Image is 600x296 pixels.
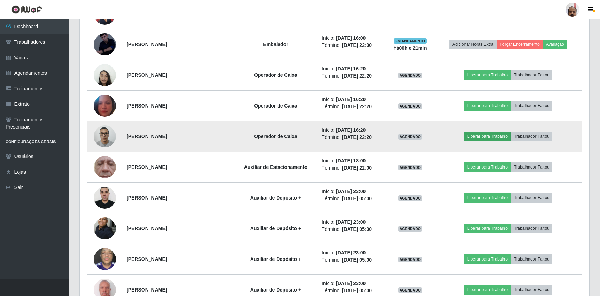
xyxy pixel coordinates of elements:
[511,70,552,80] button: Trabalhador Faltou
[322,157,382,164] li: Início:
[322,134,382,141] li: Término:
[464,162,511,172] button: Liberar para Trabalho
[398,257,422,262] span: AGENDADO
[497,40,543,49] button: Forçar Encerramento
[464,101,511,111] button: Liberar para Trabalho
[322,65,382,72] li: Início:
[336,127,366,133] time: [DATE] 16:20
[336,219,366,225] time: [DATE] 23:00
[94,92,116,120] img: 1744290143147.jpeg
[322,72,382,80] li: Término:
[393,45,427,51] strong: há 00 h e 21 min
[398,226,422,232] span: AGENDADO
[342,257,372,263] time: [DATE] 05:00
[543,40,567,49] button: Avaliação
[322,226,382,233] li: Término:
[322,287,382,294] li: Término:
[322,256,382,264] li: Término:
[511,132,552,141] button: Trabalhador Faltou
[342,226,372,232] time: [DATE] 05:00
[127,42,167,47] strong: [PERSON_NAME]
[464,70,511,80] button: Liberar para Trabalho
[322,195,382,202] li: Término:
[94,183,116,212] img: 1730211202642.jpeg
[94,60,116,90] img: 1696952889057.jpeg
[322,103,382,110] li: Término:
[464,285,511,295] button: Liberar para Trabalho
[250,287,301,293] strong: Auxiliar de Depósito +
[342,134,372,140] time: [DATE] 22:20
[336,96,366,102] time: [DATE] 16:20
[398,73,422,78] span: AGENDADO
[254,72,297,78] strong: Operador de Caixa
[11,5,42,14] img: CoreUI Logo
[254,134,297,139] strong: Operador de Caixa
[342,288,372,293] time: [DATE] 05:00
[511,285,552,295] button: Trabalhador Faltou
[94,122,116,151] img: 1739493301176.jpeg
[336,158,366,163] time: [DATE] 18:00
[336,188,366,194] time: [DATE] 23:00
[511,193,552,203] button: Trabalhador Faltou
[263,42,288,47] strong: Embalador
[322,188,382,195] li: Início:
[127,256,167,262] strong: [PERSON_NAME]
[336,280,366,286] time: [DATE] 23:00
[464,224,511,233] button: Liberar para Trabalho
[322,280,382,287] li: Início:
[342,73,372,79] time: [DATE] 22:20
[342,42,372,48] time: [DATE] 22:00
[398,103,422,109] span: AGENDADO
[250,256,301,262] strong: Auxiliar de Depósito +
[464,193,511,203] button: Liberar para Trabalho
[394,38,427,44] span: EM ANDAMENTO
[342,165,372,171] time: [DATE] 22:00
[127,134,167,139] strong: [PERSON_NAME]
[336,66,366,71] time: [DATE] 16:20
[464,132,511,141] button: Liberar para Trabalho
[322,164,382,172] li: Término:
[398,165,422,170] span: AGENDADO
[511,101,552,111] button: Trabalhador Faltou
[94,213,116,243] img: 1734114107778.jpeg
[322,42,382,49] li: Término:
[322,218,382,226] li: Início:
[244,164,308,170] strong: Auxiliar de Estacionamento
[449,40,497,49] button: Adicionar Horas Extra
[511,162,552,172] button: Trabalhador Faltou
[254,103,297,109] strong: Operador de Caixa
[127,226,167,231] strong: [PERSON_NAME]
[127,103,167,109] strong: [PERSON_NAME]
[322,126,382,134] li: Início:
[250,226,301,231] strong: Auxiliar de Depósito +
[127,72,167,78] strong: [PERSON_NAME]
[250,195,301,201] strong: Auxiliar de Depósito +
[342,196,372,201] time: [DATE] 05:00
[127,195,167,201] strong: [PERSON_NAME]
[94,31,116,59] img: 1754448794930.jpeg
[398,195,422,201] span: AGENDADO
[94,143,116,192] img: 1747494723003.jpeg
[127,287,167,293] strong: [PERSON_NAME]
[464,254,511,264] button: Liberar para Trabalho
[511,224,552,233] button: Trabalhador Faltou
[511,254,552,264] button: Trabalhador Faltou
[398,134,422,140] span: AGENDADO
[342,104,372,109] time: [DATE] 22:20
[94,244,116,274] img: 1740615405032.jpeg
[336,250,366,255] time: [DATE] 23:00
[322,34,382,42] li: Início:
[336,35,366,41] time: [DATE] 16:00
[322,249,382,256] li: Início:
[398,287,422,293] span: AGENDADO
[322,96,382,103] li: Início:
[127,164,167,170] strong: [PERSON_NAME]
